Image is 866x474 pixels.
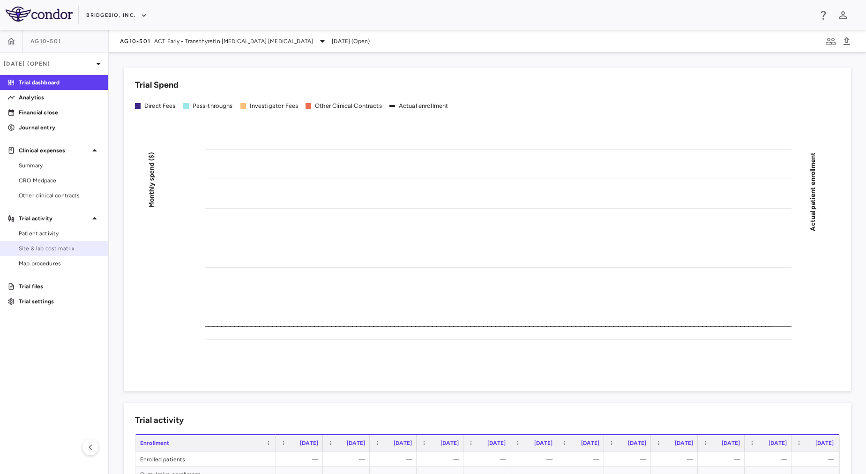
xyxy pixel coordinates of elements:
div: — [612,451,646,466]
p: Trial dashboard [19,78,100,87]
h6: Trial Spend [135,79,179,91]
tspan: Monthly spend ($) [148,152,156,208]
div: — [800,451,834,466]
span: Summary [19,161,100,170]
span: [DATE] [534,440,552,446]
span: [DATE] [440,440,459,446]
div: Enrolled patients [135,451,276,466]
div: Actual enrollment [399,102,448,110]
p: Trial activity [19,214,89,223]
span: Other clinical contracts [19,191,100,200]
span: Patient activity [19,229,100,238]
div: — [378,451,412,466]
div: — [425,451,459,466]
div: — [706,451,740,466]
span: AG10-501 [120,38,150,45]
div: — [753,451,787,466]
div: Pass-throughs [193,102,233,110]
h6: Trial activity [135,414,184,427]
p: Journal entry [19,123,100,132]
p: Trial settings [19,297,100,306]
span: Enrollment [140,440,170,446]
div: — [331,451,365,466]
div: Other Clinical Contracts [315,102,382,110]
tspan: Actual patient enrollment [809,152,817,231]
div: Direct Fees [144,102,176,110]
span: AG10-501 [30,38,61,45]
span: Site & lab cost matrix [19,244,100,253]
div: — [284,451,318,466]
span: [DATE] [394,440,412,446]
p: Financial close [19,108,100,117]
p: Analytics [19,93,100,102]
span: Map procedures [19,259,100,268]
img: logo-full-SnFGN8VE.png [6,7,73,22]
span: [DATE] [300,440,318,446]
div: — [519,451,552,466]
span: [DATE] [581,440,599,446]
div: — [472,451,506,466]
span: [DATE] [347,440,365,446]
span: [DATE] [769,440,787,446]
span: [DATE] [628,440,646,446]
span: [DATE] [722,440,740,446]
p: Trial files [19,282,100,291]
div: Investigator Fees [250,102,299,110]
p: [DATE] (Open) [4,60,93,68]
span: [DATE] (Open) [332,37,370,45]
span: [DATE] [815,440,834,446]
span: CRO Medpace [19,176,100,185]
div: — [659,451,693,466]
span: [DATE] [675,440,693,446]
span: ACT Early - Transthyretin [MEDICAL_DATA] [MEDICAL_DATA] [154,37,313,45]
div: — [566,451,599,466]
span: [DATE] [487,440,506,446]
button: BridgeBio, Inc. [86,8,147,23]
p: Clinical expenses [19,146,89,155]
